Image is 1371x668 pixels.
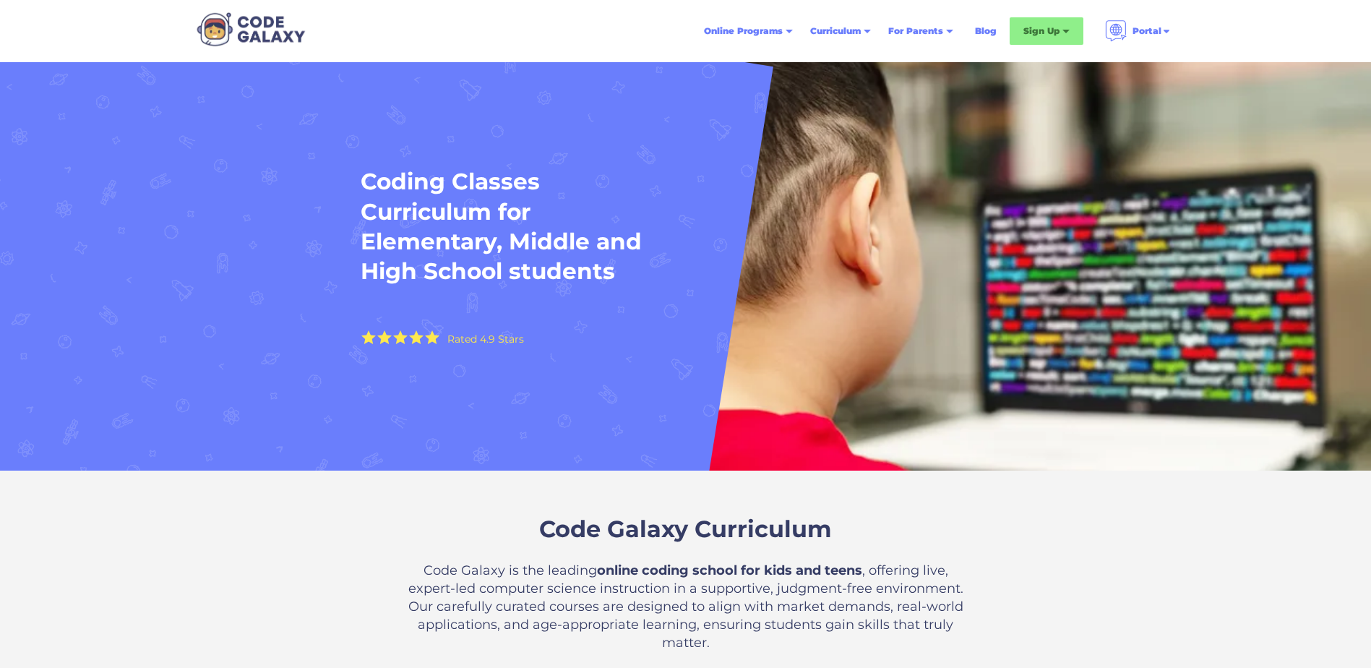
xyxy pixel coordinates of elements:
[966,18,1005,44] a: Blog
[704,24,783,38] div: Online Programs
[597,562,862,578] strong: online coding school for kids and teens
[377,330,392,344] img: Yellow Star - the Code Galaxy
[447,334,524,344] div: Rated 4.9 Stars
[888,24,943,38] div: For Parents
[1133,24,1161,38] div: Portal
[409,330,424,344] img: Yellow Star - the Code Galaxy
[1023,24,1060,38] div: Sign Up
[393,330,408,344] img: Yellow Star - the Code Galaxy
[810,24,861,38] div: Curriculum
[425,330,439,344] img: Yellow Star - the Code Galaxy
[361,330,376,344] img: Yellow Star - the Code Galaxy
[361,167,650,286] h1: Coding Classes Curriculum for Elementary, Middle and High School students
